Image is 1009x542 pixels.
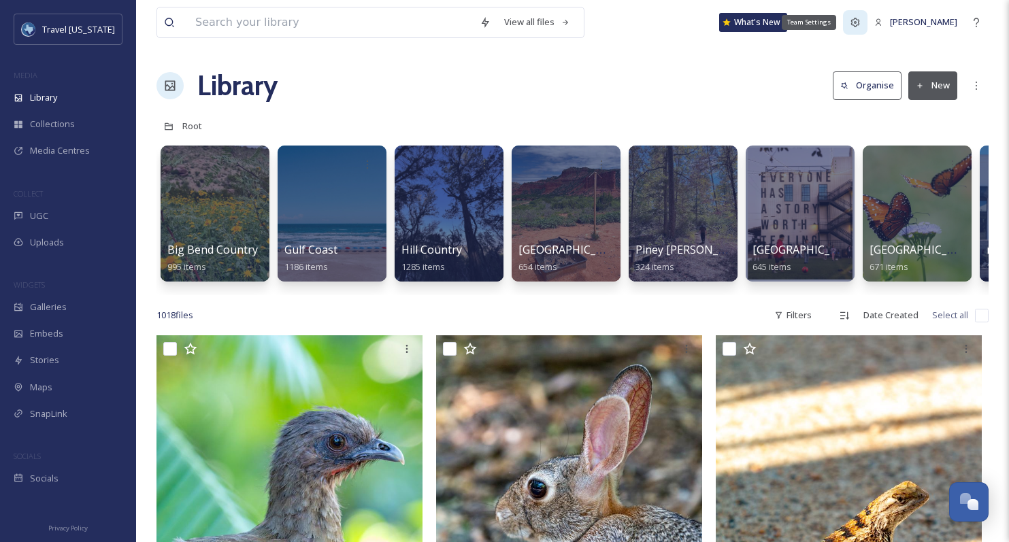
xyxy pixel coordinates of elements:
div: Team Settings [782,15,836,30]
a: Big Bend Country995 items [167,243,258,273]
span: WIDGETS [14,280,45,290]
span: Stories [30,354,59,367]
button: New [908,71,957,99]
span: [GEOGRAPHIC_DATA] [752,242,862,257]
span: Select all [932,309,968,322]
span: UGC [30,209,48,222]
span: Library [30,91,57,104]
span: Piney [PERSON_NAME] [635,242,753,257]
span: Socials [30,472,59,485]
span: MEDIA [14,70,37,80]
span: Privacy Policy [48,524,88,532]
span: 645 items [752,260,791,273]
span: Galleries [30,301,67,314]
span: Uploads [30,236,64,249]
img: images%20%281%29.jpeg [22,22,35,36]
span: 654 items [518,260,557,273]
a: Piney [PERSON_NAME]324 items [635,243,753,273]
span: [PERSON_NAME] [890,16,957,28]
a: [PERSON_NAME] [867,9,964,35]
a: View all files [497,9,577,35]
span: COLLECT [14,188,43,199]
a: Privacy Policy [48,519,88,535]
span: 671 items [870,260,908,273]
span: Big Bend Country [167,242,258,257]
a: Library [197,65,278,106]
a: Root [182,118,202,134]
span: SnapLink [30,407,67,420]
div: Filters [767,302,818,328]
span: 1018 file s [156,309,193,322]
span: Media Centres [30,144,90,157]
span: Travel [US_STATE] [42,23,115,35]
input: Search your library [188,7,473,37]
a: [GEOGRAPHIC_DATA]654 items [518,243,628,273]
span: Maps [30,381,52,394]
a: Hill Country1285 items [401,243,462,273]
span: Root [182,120,202,132]
span: SOCIALS [14,451,41,461]
span: Embeds [30,327,63,340]
span: 995 items [167,260,206,273]
span: 324 items [635,260,674,273]
a: Team Settings [843,10,867,35]
a: Gulf Coast1186 items [284,243,337,273]
span: Gulf Coast [284,242,337,257]
a: What's New [719,13,787,32]
span: Collections [30,118,75,131]
button: Open Chat [949,482,989,522]
button: Organise [833,71,902,99]
span: Hill Country [401,242,462,257]
div: Date Created [857,302,925,328]
a: Organise [833,71,908,99]
span: [GEOGRAPHIC_DATA] [518,242,628,257]
span: 1186 items [284,260,328,273]
a: [GEOGRAPHIC_DATA]645 items [752,243,862,273]
span: 1285 items [401,260,445,273]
